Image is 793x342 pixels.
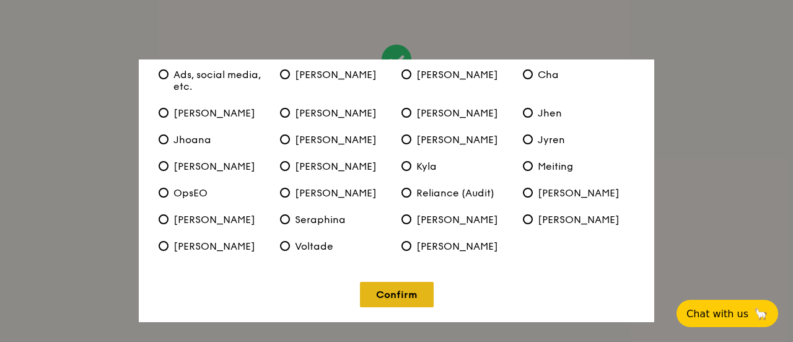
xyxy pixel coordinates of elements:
[159,214,169,224] input: Sandy [PERSON_NAME]
[280,241,290,251] input: Voltade Voltade
[275,69,396,81] label: Alvin
[159,69,169,79] input: Ads, social media, etc. Ads, social media, etc.
[280,134,290,144] input: Joshua [PERSON_NAME]
[280,214,346,226] span: Seraphina
[401,214,411,224] input: Sherlyn [PERSON_NAME]
[518,160,639,172] label: Meiting
[280,160,377,172] span: [PERSON_NAME]
[518,69,639,81] label: Cha
[159,161,169,171] input: Kathleen [PERSON_NAME]
[280,69,290,79] input: Alvin [PERSON_NAME]
[518,107,639,119] label: Jhen
[154,240,275,252] label: Ted
[280,161,290,171] input: Kenn [PERSON_NAME]
[401,241,411,251] input: Zhe Yong [PERSON_NAME]
[396,134,518,146] label: Joyce
[280,214,290,224] input: Seraphina Seraphina
[686,308,748,320] span: Chat with us
[159,134,169,144] input: Jhoana Jhoana
[518,214,639,226] label: Sophia
[275,187,396,199] label: Pamela
[159,188,169,198] input: OpsEO OpsEO
[280,108,290,118] input: Ghee Ting [PERSON_NAME]
[159,134,211,146] span: Jhoana
[159,241,169,251] input: Ted [PERSON_NAME]
[401,160,437,172] span: Kyla
[401,188,411,198] input: Reliance (Audit) Reliance (Audit)
[523,134,565,146] span: Jyren
[154,134,275,146] label: Jhoana
[275,160,396,172] label: Kenn
[280,107,377,119] span: [PERSON_NAME]
[401,161,411,171] input: Kyla Kyla
[360,282,434,307] a: Confirm
[401,107,498,119] span: [PERSON_NAME]
[154,107,275,119] label: Eliza
[275,134,396,146] label: Joshua
[523,108,533,118] input: Jhen Jhen
[523,160,573,172] span: Meiting
[159,107,255,119] span: [PERSON_NAME]
[523,214,620,226] span: [PERSON_NAME]
[396,107,518,119] label: Gwen
[396,214,518,226] label: Sherlyn
[523,107,562,119] span: Jhen
[523,134,533,144] input: Jyren Jyren
[159,240,255,252] span: [PERSON_NAME]
[275,214,396,226] label: Seraphina
[401,69,411,79] input: Andy [PERSON_NAME]
[396,160,518,172] label: Kyla
[396,240,518,252] label: Zhe Yong
[401,187,494,199] span: Reliance (Audit)
[401,134,411,144] input: Joyce [PERSON_NAME]
[280,240,333,252] span: Voltade
[401,214,498,226] span: [PERSON_NAME]
[401,134,498,146] span: [PERSON_NAME]
[401,108,411,118] input: Gwen [PERSON_NAME]
[753,307,768,321] span: 🦙
[396,187,518,199] label: Reliance (Audit)
[677,300,778,327] button: Chat with us🦙
[154,160,275,172] label: Kathleen
[159,160,255,172] span: [PERSON_NAME]
[401,240,498,252] span: [PERSON_NAME]
[280,187,377,199] span: [PERSON_NAME]
[275,107,396,119] label: Ghee Ting
[280,188,290,198] input: Pamela [PERSON_NAME]
[154,214,275,226] label: Sandy
[523,69,533,79] input: Cha Cha
[280,69,377,81] span: [PERSON_NAME]
[523,188,533,198] input: Samantha [PERSON_NAME]
[523,161,533,171] input: Meiting Meiting
[523,69,559,81] span: Cha
[523,214,533,224] input: Sophia [PERSON_NAME]
[159,214,255,226] span: [PERSON_NAME]
[396,69,518,81] label: Andy
[401,69,498,81] span: [PERSON_NAME]
[518,134,639,146] label: Jyren
[275,240,396,252] label: Voltade
[154,69,275,92] label: Ads, social media, etc.
[280,134,377,146] span: [PERSON_NAME]
[523,187,620,199] span: [PERSON_NAME]
[154,187,275,199] label: OpsEO
[159,69,270,92] span: Ads, social media, etc.
[159,187,208,199] span: OpsEO
[518,187,639,199] label: Samantha
[159,108,169,118] input: Eliza [PERSON_NAME]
